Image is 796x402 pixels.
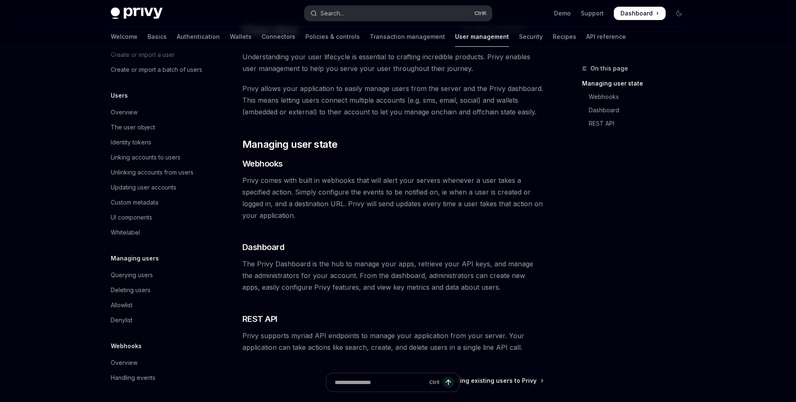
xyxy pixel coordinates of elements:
[111,253,159,263] h5: Managing users
[104,268,211,283] a: Querying users
[104,150,211,165] a: Linking accounts to users
[111,152,181,162] div: Linking accounts to users
[554,9,571,18] a: Demo
[553,27,576,47] a: Recipes
[305,6,492,21] button: Open search
[148,27,167,47] a: Basics
[111,107,137,117] div: Overview
[582,90,692,104] a: Webhooks
[370,27,445,47] a: Transaction management
[474,10,487,17] span: Ctrl K
[104,62,211,77] a: Create or import a batch of users
[111,27,137,47] a: Welcome
[320,8,344,18] div: Search...
[104,225,211,240] a: Whitelabel
[614,7,666,20] a: Dashboard
[104,210,211,225] a: UI components
[104,180,211,195] a: Updating user accounts
[262,27,295,47] a: Connectors
[582,117,692,130] a: REST API
[582,104,692,117] a: Dashboard
[177,27,220,47] a: Authentication
[111,197,158,207] div: Custom metadata
[242,138,338,151] span: Managing user state
[104,120,211,135] a: The user object
[242,241,285,253] span: Dashboard
[519,27,543,47] a: Security
[111,182,176,192] div: Updating user accounts
[305,27,360,47] a: Policies & controls
[242,51,544,74] span: Understanding your user lifecycle is essential to crafting incredible products. Privy enables use...
[104,195,211,210] a: Custom metadata
[242,158,283,169] span: Webhooks
[111,270,153,280] div: Querying users
[590,63,628,73] span: On this page
[242,174,544,221] span: Privy comes with built in webhooks that will alert your servers whenever a user takes a specified...
[242,83,544,118] span: Privy allows your application to easily manage users from the server and the Privy dashboard. Thi...
[581,9,604,18] a: Support
[104,105,211,120] a: Overview
[111,137,151,147] div: Identity tokens
[230,27,252,47] a: Wallets
[104,165,211,180] a: Unlinking accounts from users
[672,7,686,20] button: Toggle dark mode
[104,135,211,150] a: Identity tokens
[455,27,509,47] a: User management
[582,77,692,90] a: Managing user state
[111,167,193,177] div: Unlinking accounts from users
[586,27,626,47] a: API reference
[111,65,202,75] div: Create or import a batch of users
[111,91,128,101] h5: Users
[621,9,653,18] span: Dashboard
[111,228,140,238] div: Whitelabel
[111,8,163,19] img: dark logo
[242,258,544,293] span: The Privy Dashboard is the hub to manage your apps, retrieve your API keys, and manage the admini...
[111,212,152,222] div: UI components
[111,122,155,132] div: The user object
